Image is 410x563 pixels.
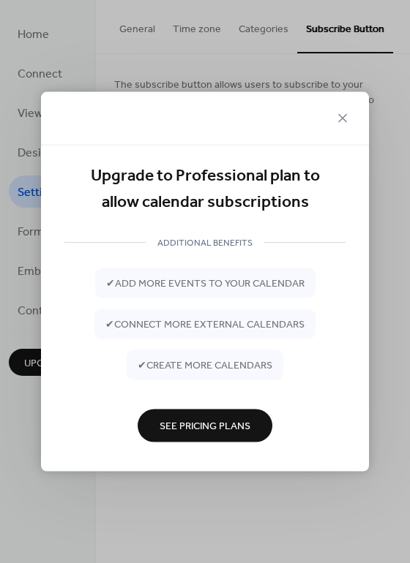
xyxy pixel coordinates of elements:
[106,276,305,292] span: ✔ add more events to your calendar
[138,409,272,442] button: See Pricing Plans
[146,235,264,251] span: ADDITIONAL BENEFITS
[138,358,272,374] span: ✔ create more calendars
[105,317,305,333] span: ✔ connect more external calendars
[64,163,346,216] div: Upgrade to Professional plan to allow calendar subscriptions
[160,419,250,434] span: See Pricing Plans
